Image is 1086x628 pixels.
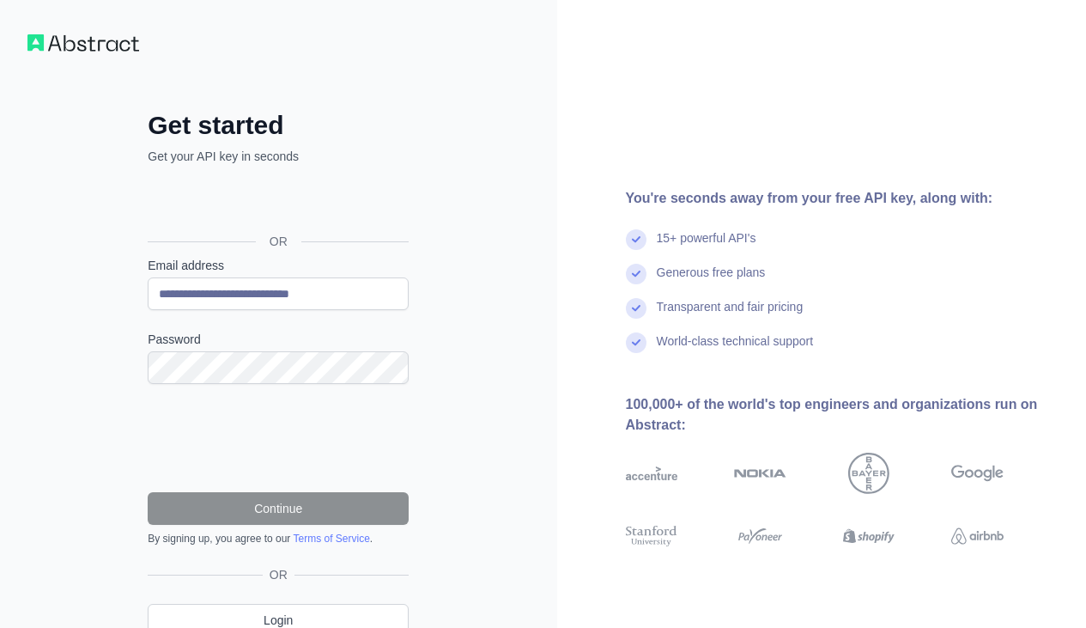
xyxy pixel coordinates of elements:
[148,110,409,141] h2: Get started
[148,331,409,348] label: Password
[139,184,414,222] iframe: Sign in with Google Button
[626,394,1059,436] div: 100,000+ of the world's top engineers and organizations run on Abstract:
[27,34,139,52] img: Workflow
[148,492,409,525] button: Continue
[148,532,409,546] div: By signing up, you agree to our .
[626,523,678,549] img: stanford university
[626,188,1059,209] div: You're seconds away from your free API key, along with:
[626,298,646,319] img: check mark
[657,229,756,264] div: 15+ powerful API's
[951,523,1004,549] img: airbnb
[626,332,646,353] img: check mark
[843,523,895,549] img: shopify
[734,453,786,494] img: nokia
[657,264,766,298] div: Generous free plans
[626,453,678,494] img: accenture
[657,298,804,332] div: Transparent and fair pricing
[626,264,646,284] img: check mark
[293,533,369,545] a: Terms of Service
[148,405,409,472] iframe: reCAPTCHA
[148,257,409,274] label: Email address
[263,566,294,583] span: OR
[657,332,814,367] div: World-class technical support
[848,453,889,494] img: bayer
[626,229,646,250] img: check mark
[148,148,409,165] p: Get your API key in seconds
[734,523,786,549] img: payoneer
[256,233,301,250] span: OR
[951,453,1004,494] img: google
